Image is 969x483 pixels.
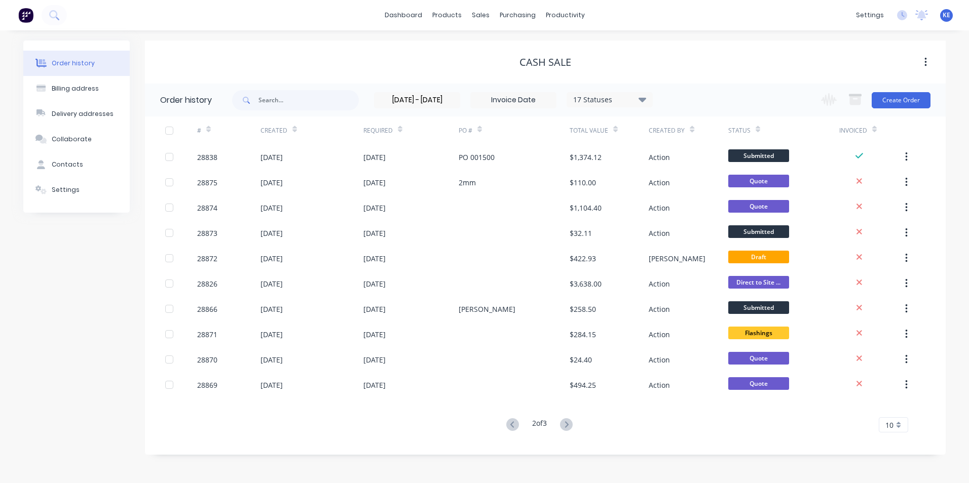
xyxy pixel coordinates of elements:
div: [DATE] [363,354,386,365]
div: $258.50 [570,304,596,314]
input: Search... [258,90,359,110]
div: Status [728,116,839,144]
div: products [427,8,467,23]
button: Billing address [23,76,130,101]
div: Status [728,126,751,135]
div: 28873 [197,228,217,238]
div: 28870 [197,354,217,365]
span: Submitted [728,301,789,314]
div: Settings [52,185,80,194]
div: 28872 [197,253,217,264]
div: $422.93 [570,253,596,264]
div: [DATE] [363,304,386,314]
div: 28838 [197,152,217,163]
button: Create Order [872,92,930,108]
img: Factory [18,8,33,23]
div: [DATE] [363,152,386,163]
div: [DATE] [260,329,283,340]
div: 28874 [197,203,217,213]
div: Created [260,126,287,135]
div: 28866 [197,304,217,314]
div: [DATE] [260,304,283,314]
div: Action [649,304,670,314]
div: 28871 [197,329,217,340]
div: [DATE] [260,152,283,163]
span: Quote [728,200,789,213]
div: [DATE] [363,329,386,340]
span: Submitted [728,149,789,162]
div: [DATE] [260,228,283,238]
div: Required [363,126,393,135]
div: Required [363,116,459,144]
div: Order history [160,94,212,106]
div: 28826 [197,278,217,289]
div: [DATE] [260,354,283,365]
div: # [197,126,201,135]
span: Draft [728,251,789,263]
div: 28875 [197,177,217,188]
span: KE [943,11,950,20]
div: PO 001500 [459,152,495,163]
button: Delivery addresses [23,101,130,127]
div: 2mm [459,177,476,188]
div: $494.25 [570,380,596,390]
div: [DATE] [260,278,283,289]
div: Created By [649,126,685,135]
button: Settings [23,177,130,203]
div: $284.15 [570,329,596,340]
div: $110.00 [570,177,596,188]
div: Total Value [570,126,608,135]
div: Invoiced [839,126,867,135]
div: Action [649,177,670,188]
div: Contacts [52,160,83,169]
div: Collaborate [52,135,92,144]
div: [DATE] [260,203,283,213]
div: Delivery addresses [52,109,114,118]
a: dashboard [380,8,427,23]
div: [DATE] [363,380,386,390]
div: [DATE] [363,177,386,188]
div: PO # [459,116,570,144]
span: Direct to Site ... [728,276,789,289]
div: Created By [649,116,728,144]
div: Created [260,116,363,144]
div: Invoiced [839,116,903,144]
input: Invoice Date [471,93,556,108]
div: # [197,116,260,144]
div: Action [649,203,670,213]
div: $24.40 [570,354,592,365]
div: settings [851,8,889,23]
span: Submitted [728,225,789,238]
span: 10 [885,420,893,430]
div: 17 Statuses [567,94,652,105]
div: CASH SALE [519,56,571,68]
div: Action [649,380,670,390]
button: Collaborate [23,127,130,152]
div: Action [649,329,670,340]
div: [DATE] [260,177,283,188]
div: [DATE] [260,253,283,264]
span: Flashings [728,327,789,339]
div: [DATE] [260,380,283,390]
div: [DATE] [363,228,386,238]
div: Action [649,228,670,238]
span: Quote [728,377,789,390]
div: sales [467,8,495,23]
span: Quote [728,352,789,365]
div: $32.11 [570,228,592,238]
div: Action [649,278,670,289]
div: 28869 [197,380,217,390]
button: Contacts [23,152,130,177]
div: Action [649,152,670,163]
div: Action [649,354,670,365]
div: Billing address [52,84,99,93]
div: $3,638.00 [570,278,602,289]
div: [DATE] [363,253,386,264]
input: Order Date [375,93,460,108]
div: productivity [541,8,590,23]
span: Quote [728,175,789,187]
div: purchasing [495,8,541,23]
div: 2 of 3 [532,418,547,432]
button: Order history [23,51,130,76]
div: $1,104.40 [570,203,602,213]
